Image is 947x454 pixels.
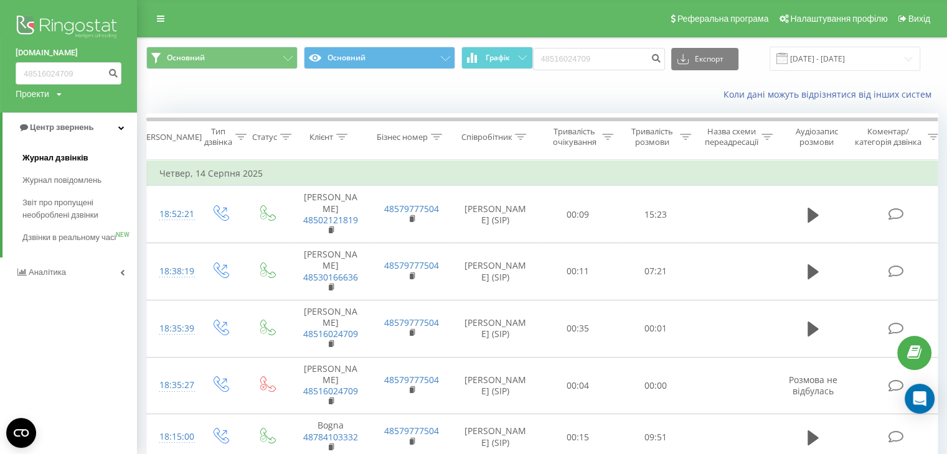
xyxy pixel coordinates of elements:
td: 00:00 [617,357,695,414]
div: Співробітник [461,132,512,142]
td: Четвер, 14 Серпня 2025 [147,161,944,186]
td: [PERSON_NAME] [290,300,371,357]
td: 15:23 [617,186,695,243]
img: Ringostat logo [16,12,121,44]
div: Коментар/категорія дзвінка [852,126,925,147]
td: [PERSON_NAME] (SIP) [452,243,539,300]
span: Центр звернень [30,123,93,132]
span: Вихід [908,14,930,24]
div: Клієнт [309,132,333,142]
span: Реферальна програма [677,14,769,24]
span: Розмова не відбулась [789,374,837,397]
div: Тип дзвінка [204,126,232,147]
td: [PERSON_NAME] [290,243,371,300]
td: 00:35 [539,300,617,357]
div: 18:38:19 [159,259,184,284]
div: [PERSON_NAME] [139,132,202,142]
div: Тривалість очікування [550,126,599,147]
span: Основний [167,53,205,63]
a: 48516024709 [303,328,358,340]
input: Пошук за номером [533,48,665,70]
td: [PERSON_NAME] [290,186,371,243]
td: 00:01 [617,300,695,357]
a: 48579777504 [384,374,439,386]
span: Журнал повідомлень [22,174,101,187]
span: Налаштування профілю [790,14,887,24]
a: 48530166636 [303,271,358,283]
button: Графік [461,47,533,69]
a: 48579777504 [384,203,439,215]
td: 00:09 [539,186,617,243]
a: Журнал дзвінків [22,147,137,169]
span: Графік [486,53,510,62]
button: Експорт [671,48,738,70]
a: 48579777504 [384,259,439,271]
td: [PERSON_NAME] (SIP) [452,357,539,414]
td: 00:04 [539,357,617,414]
a: Центр звернень [2,113,137,142]
a: Коли дані можуть відрізнятися вiд інших систем [723,88,938,100]
a: 48784103332 [303,431,358,443]
span: Журнал дзвінків [22,152,88,164]
td: [PERSON_NAME] (SIP) [452,186,539,243]
a: 48579777504 [384,317,439,328]
span: Звіт про пропущені необроблені дзвінки [22,197,131,221]
div: Аудіозапис розмови [786,126,847,147]
td: [PERSON_NAME] [290,357,371,414]
button: Open CMP widget [6,418,36,448]
div: Проекти [16,88,49,100]
td: [PERSON_NAME] (SIP) [452,300,539,357]
td: 07:21 [617,243,695,300]
div: Тривалість розмови [628,126,677,147]
a: 48516024709 [303,385,358,397]
a: Звіт про пропущені необроблені дзвінки [22,192,137,226]
div: Статус [252,132,277,142]
input: Пошук за номером [16,62,121,85]
div: Бізнес номер [377,132,428,142]
a: [DOMAIN_NAME] [16,47,121,59]
a: 48579777504 [384,425,439,437]
div: Назва схеми переадресації [705,126,758,147]
td: 00:11 [539,243,617,300]
a: Дзвінки в реальному часіNEW [22,226,137,249]
span: Дзвінки в реальному часі [22,231,116,244]
div: 18:52:21 [159,202,184,226]
a: 48502121819 [303,214,358,226]
a: Журнал повідомлень [22,169,137,192]
div: 18:15:00 [159,425,184,449]
button: Основний [146,47,298,69]
div: 18:35:27 [159,373,184,397]
div: Open Intercom Messenger [905,384,935,414]
span: Аналiтика [29,267,66,277]
div: 18:35:39 [159,317,184,341]
button: Основний [304,47,455,69]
